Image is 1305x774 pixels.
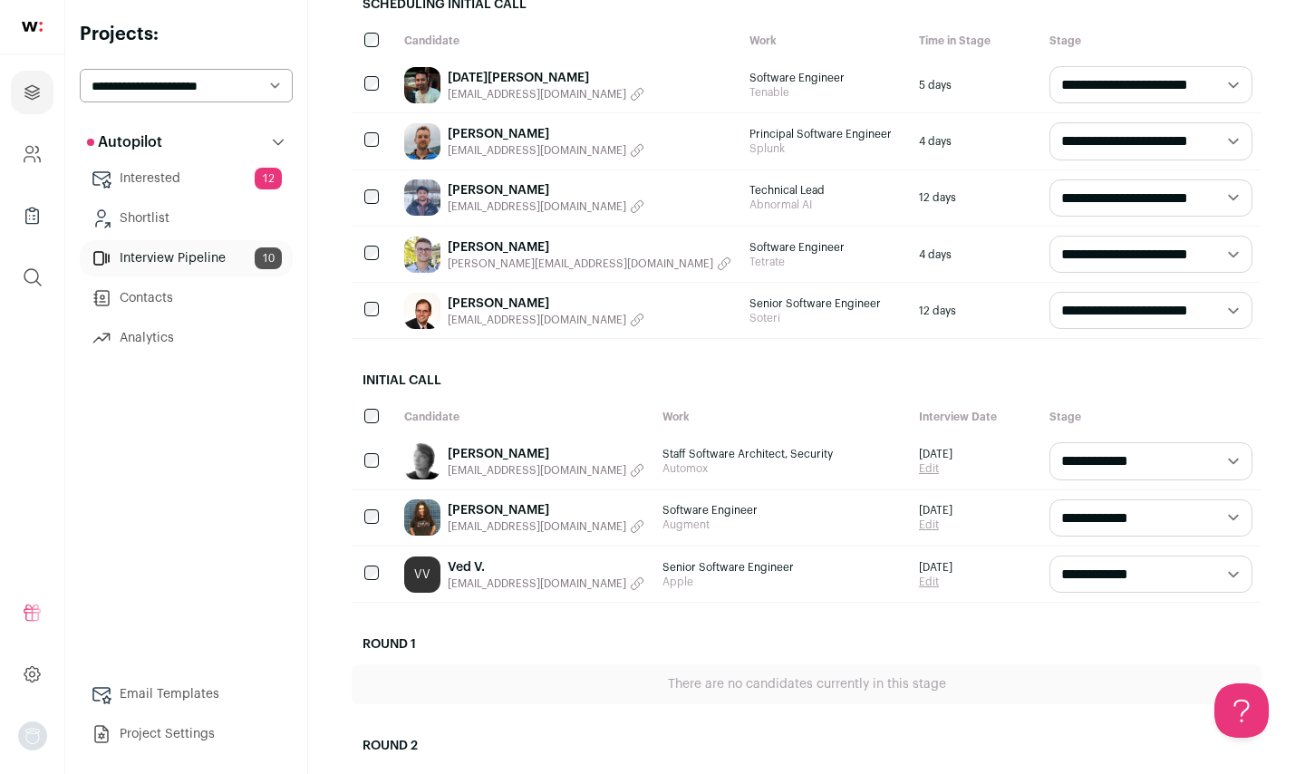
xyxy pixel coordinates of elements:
div: 12 days [910,283,1040,338]
h2: Round 2 [352,726,1261,766]
span: [EMAIL_ADDRESS][DOMAIN_NAME] [448,463,626,478]
img: nopic.png [18,721,47,750]
button: [EMAIL_ADDRESS][DOMAIN_NAME] [448,143,644,158]
a: Projects [11,71,53,114]
a: [PERSON_NAME] [448,238,731,256]
a: Edit [919,518,952,532]
a: Contacts [80,280,293,316]
button: [EMAIL_ADDRESS][DOMAIN_NAME] [448,463,644,478]
h2: Projects: [80,22,293,47]
span: [DATE] [919,560,952,575]
span: [DATE] [919,447,952,461]
img: 203738b9f352df736a92a75cecdccd15678ff15c97abed2cb038a292cfb081a3.jpg [404,123,440,160]
img: wellfound-shorthand-0d5821cbd27db2630d0214b213865d53afaa358527fdda9d0ea32b1df1b89c2c.svg [22,22,43,32]
span: Principal Software Engineer [749,127,901,141]
span: [EMAIL_ADDRESS][DOMAIN_NAME] [448,519,626,534]
a: Email Templates [80,676,293,712]
a: Interested12 [80,160,293,197]
img: f234526c1225d4f0e3fbc8711886b1047ed6a7449971770e647ebc2d1e7979b5 [404,67,440,103]
div: Work [740,24,910,57]
span: Apple [662,575,901,589]
button: [EMAIL_ADDRESS][DOMAIN_NAME] [448,576,644,591]
span: Software Engineer [749,240,901,255]
a: Company Lists [11,194,53,237]
div: There are no candidates currently in this stage [352,664,1261,704]
div: Candidate [395,24,740,57]
span: Splunk [749,141,901,156]
span: Technical Lead [749,183,901,198]
img: d7a7845d6d993e683ee7d2bc9ddabcaa618680b9aafb1f4fd84f53859f5ef0b4.jpg [404,293,440,329]
span: 12 [255,168,282,189]
span: Software Engineer [662,503,901,518]
span: [EMAIL_ADDRESS][DOMAIN_NAME] [448,576,626,591]
button: [EMAIL_ADDRESS][DOMAIN_NAME] [448,199,644,214]
span: Senior Software Engineer [749,296,901,311]
a: Interview Pipeline10 [80,240,293,276]
img: 5aac70fe46ebc709e94c53165929ac0c5e6cff6298a80ac24b651ac97b2c8dad.jpg [404,499,440,536]
h2: Round 1 [352,624,1261,664]
a: Project Settings [80,716,293,752]
div: Stage [1040,24,1261,57]
a: Edit [919,461,952,476]
div: 4 days [910,113,1040,169]
a: Ved V. [448,558,644,576]
span: Automox [662,461,901,476]
button: Open dropdown [18,721,47,750]
span: [EMAIL_ADDRESS][DOMAIN_NAME] [448,143,626,158]
span: [PERSON_NAME][EMAIL_ADDRESS][DOMAIN_NAME] [448,256,713,271]
span: Software Engineer [749,71,901,85]
a: Shortlist [80,200,293,237]
a: Edit [919,575,952,589]
div: Candidate [395,401,653,433]
button: [EMAIL_ADDRESS][DOMAIN_NAME] [448,519,644,534]
a: [PERSON_NAME] [448,181,644,199]
button: [PERSON_NAME][EMAIL_ADDRESS][DOMAIN_NAME] [448,256,731,271]
img: bdaede9fc3f041e93096ed319433619b68e06bfbe66270bd9be85439215d5ba3 [404,237,440,273]
div: Work [653,401,910,433]
a: [PERSON_NAME] [448,125,644,143]
button: Autopilot [80,124,293,160]
span: [EMAIL_ADDRESS][DOMAIN_NAME] [448,313,626,327]
span: [EMAIL_ADDRESS][DOMAIN_NAME] [448,87,626,102]
span: Soteri [749,311,901,325]
a: [PERSON_NAME] [448,295,644,313]
p: Autopilot [87,131,162,153]
a: VV [404,556,440,593]
div: 5 days [910,57,1040,112]
div: Stage [1040,401,1261,433]
span: 10 [255,247,282,269]
div: 12 days [910,170,1040,226]
a: [PERSON_NAME] [448,501,644,519]
button: [EMAIL_ADDRESS][DOMAIN_NAME] [448,87,644,102]
span: Senior Software Engineer [662,560,901,575]
h2: Initial Call [352,361,1261,401]
span: Staff Software Architect, Security [662,447,901,461]
div: Time in Stage [910,24,1040,57]
div: 4 days [910,227,1040,282]
span: Tenable [749,85,901,100]
span: Augment [662,518,901,532]
img: c96de9ef09da8a41f154e02f285efe00ffe7755feb1f621add2dd813edf1d051.jpg [404,443,440,479]
span: [EMAIL_ADDRESS][DOMAIN_NAME] [448,199,626,214]
a: Analytics [80,320,293,356]
iframe: Help Scout Beacon - Open [1214,683,1269,738]
img: ec019db78b984bf684d6ab424db75c4dfcae62151a18f304e9e584b61739056e [404,179,440,216]
span: Abnormal AI [749,198,901,212]
span: [DATE] [919,503,952,518]
button: [EMAIL_ADDRESS][DOMAIN_NAME] [448,313,644,327]
div: Interview Date [910,401,1040,433]
a: [DATE][PERSON_NAME] [448,69,644,87]
a: Company and ATS Settings [11,132,53,176]
a: [PERSON_NAME] [448,445,644,463]
span: Tetrate [749,255,901,269]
